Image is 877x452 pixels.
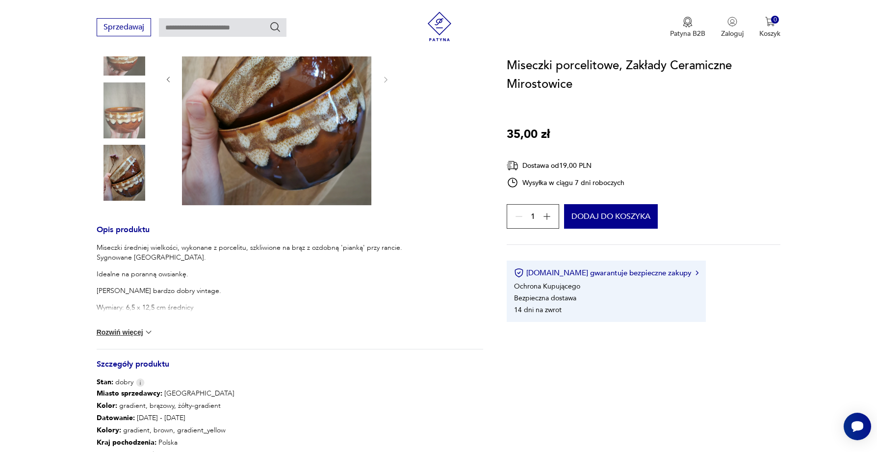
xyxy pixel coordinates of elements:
[425,12,454,41] img: Patyna - sklep z meblami i dekoracjami vintage
[97,25,151,31] a: Sprzedawaj
[144,327,154,337] img: chevron down
[507,160,624,172] div: Dostawa od 19,00 PLN
[765,17,775,27] img: Ikona koszyka
[97,424,345,436] p: gradient, brown, gradient_yellow
[97,413,135,423] b: Datowanie :
[507,160,518,172] img: Ikona dostawy
[759,29,780,38] p: Koszyk
[514,268,524,278] img: Ikona certyfikatu
[531,213,535,220] span: 1
[771,16,779,24] div: 0
[670,17,705,38] button: Patyna B2B
[97,387,345,399] p: [GEOGRAPHIC_DATA]
[97,145,153,201] img: Zdjęcie produktu Miseczki porcelitowe, Zakłady Ceramiczne Mirostowice
[97,412,345,424] p: [DATE] - [DATE]
[507,56,780,94] h1: Miseczki porcelitowe, Zakłady Ceramiczne Mirostowice
[514,268,698,278] button: [DOMAIN_NAME] gwarantuje bezpieczne zakupy
[507,125,550,144] p: 35,00 zł
[97,243,402,263] p: Miseczki średniej wielkości, wykonane z porcelitu, szkliwione na brąz z ozdobną 'pianką' przy ran...
[97,327,154,337] button: Rozwiń więcej
[97,227,484,243] h3: Opis produktu
[683,17,693,27] img: Ikona medalu
[97,286,402,296] p: [PERSON_NAME] bardzo dobry vintage.
[97,377,113,387] b: Stan:
[514,282,580,291] li: Ochrona Kupującego
[514,293,576,303] li: Bezpieczna dostawa
[721,29,744,38] p: Zaloguj
[97,303,402,313] p: Wymiary: 6,5 x 12,5 cm średnicy
[136,378,145,387] img: Info icon
[727,17,737,27] img: Ikonka użytkownika
[97,361,484,377] h3: Szczegóły produktu
[97,82,153,138] img: Zdjęcie produktu Miseczki porcelitowe, Zakłady Ceramiczne Mirostowice
[97,389,162,398] b: Miasto sprzedawcy :
[97,269,402,279] p: Idealne na poranną owsiankę.
[514,305,562,315] li: 14 dni na zwrot
[269,21,281,33] button: Szukaj
[759,17,780,38] button: 0Koszyk
[97,18,151,36] button: Sprzedawaj
[97,399,345,412] p: gradient, brązowy, żółty-gradient
[97,377,133,387] span: dobry
[670,17,705,38] a: Ikona medaluPatyna B2B
[97,438,156,447] b: Kraj pochodzenia :
[696,270,698,275] img: Ikona strzałki w prawo
[507,177,624,188] div: Wysyłka w ciągu 7 dni roboczych
[564,204,658,229] button: Dodaj do koszyka
[721,17,744,38] button: Zaloguj
[97,401,117,410] b: Kolor:
[670,29,705,38] p: Patyna B2B
[844,413,871,440] iframe: Smartsupp widget button
[97,436,345,449] p: Polska
[97,425,121,435] b: Kolory :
